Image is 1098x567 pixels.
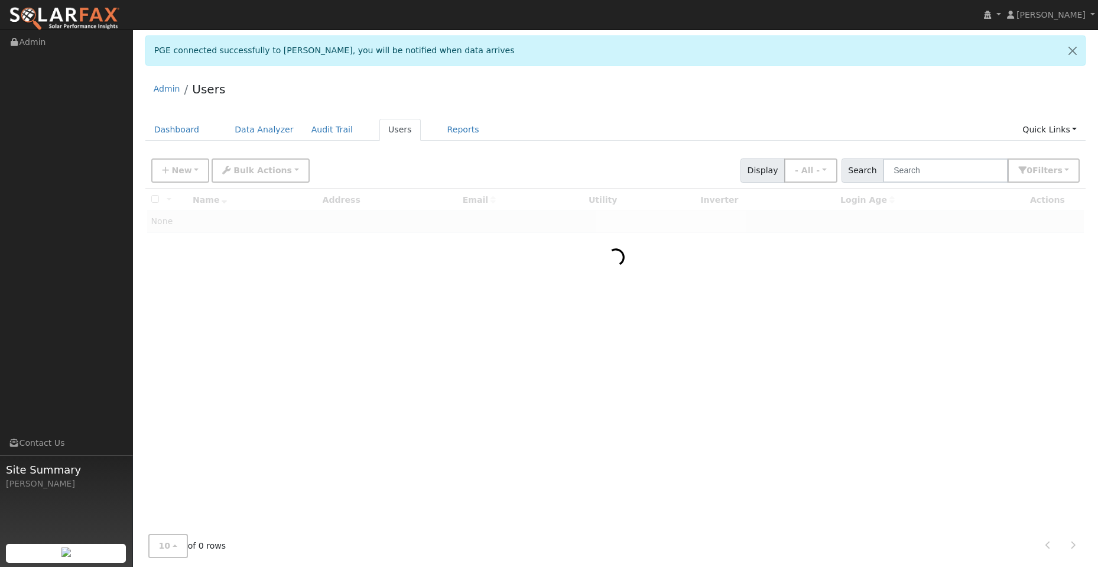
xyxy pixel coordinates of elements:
[379,119,421,141] a: Users
[1057,166,1062,175] span: s
[1013,119,1086,141] a: Quick Links
[145,119,209,141] a: Dashboard
[192,82,225,96] a: Users
[154,84,180,93] a: Admin
[1016,10,1086,20] span: [PERSON_NAME]
[784,158,837,183] button: - All -
[9,7,120,31] img: SolarFax
[151,158,210,183] button: New
[61,547,71,557] img: retrieve
[233,166,292,175] span: Bulk Actions
[159,541,171,550] span: 10
[1032,166,1063,175] span: Filter
[303,119,362,141] a: Audit Trail
[6,478,126,490] div: [PERSON_NAME]
[145,35,1086,66] div: PGE connected successfully to [PERSON_NAME], you will be notified when data arrives
[212,158,309,183] button: Bulk Actions
[148,534,226,558] span: of 0 rows
[6,462,126,478] span: Site Summary
[883,158,1008,183] input: Search
[148,534,188,558] button: 10
[1008,158,1080,183] button: 0Filters
[1060,36,1085,65] a: Close
[842,158,883,183] span: Search
[740,158,785,183] span: Display
[438,119,488,141] a: Reports
[226,119,303,141] a: Data Analyzer
[171,166,191,175] span: New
